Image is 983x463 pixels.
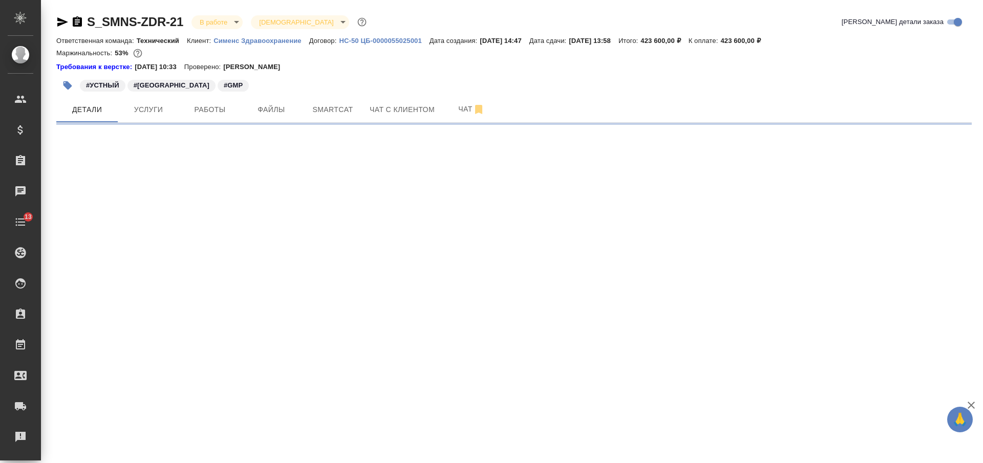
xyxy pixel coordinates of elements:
[56,49,115,57] p: Маржинальность:
[355,15,369,29] button: Доп статусы указывают на важность/срочность заказа
[18,212,38,222] span: 13
[87,15,183,29] a: S_SMNS-ZDR-21
[131,47,144,60] button: 1780.00 USD; 22978.00 RUB;
[86,80,119,91] p: #УСТНЫЙ
[473,103,485,116] svg: Отписаться
[134,80,209,91] p: #[GEOGRAPHIC_DATA]
[62,103,112,116] span: Детали
[71,16,83,28] button: Скопировать ссылку
[447,103,496,116] span: Чат
[309,37,339,45] p: Договор:
[529,37,569,45] p: Дата сдачи:
[947,407,973,432] button: 🙏
[191,15,243,29] div: В работе
[308,103,357,116] span: Smartcat
[224,80,243,91] p: #GMP
[135,62,184,72] p: [DATE] 10:33
[217,80,250,89] span: GMP
[689,37,721,45] p: К оплате:
[223,62,288,72] p: [PERSON_NAME]
[184,62,224,72] p: Проверено:
[137,37,187,45] p: Технический
[126,80,217,89] span: Япония
[56,74,79,97] button: Добавить тэг
[640,37,688,45] p: 423 600,00 ₽
[56,37,137,45] p: Ответственная команда:
[247,103,296,116] span: Файлы
[370,103,435,116] span: Чат с клиентом
[79,80,126,89] span: УСТНЫЙ
[951,409,969,430] span: 🙏
[339,36,429,45] a: HC-50 ЦБ-0000055025001
[56,62,135,72] a: Требования к верстке:
[720,37,768,45] p: 423 600,00 ₽
[618,37,640,45] p: Итого:
[256,18,336,27] button: [DEMOGRAPHIC_DATA]
[251,15,349,29] div: В работе
[3,209,38,235] a: 13
[187,37,213,45] p: Клиент:
[124,103,173,116] span: Услуги
[569,37,618,45] p: [DATE] 13:58
[339,37,429,45] p: HC-50 ЦБ-0000055025001
[213,37,309,45] p: Сименс Здравоохранение
[56,16,69,28] button: Скопировать ссылку для ЯМессенджера
[842,17,944,27] span: [PERSON_NAME] детали заказа
[115,49,131,57] p: 53%
[56,62,135,72] div: Нажми, чтобы открыть папку с инструкцией
[480,37,529,45] p: [DATE] 14:47
[213,36,309,45] a: Сименс Здравоохранение
[197,18,230,27] button: В работе
[430,37,480,45] p: Дата создания:
[185,103,234,116] span: Работы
